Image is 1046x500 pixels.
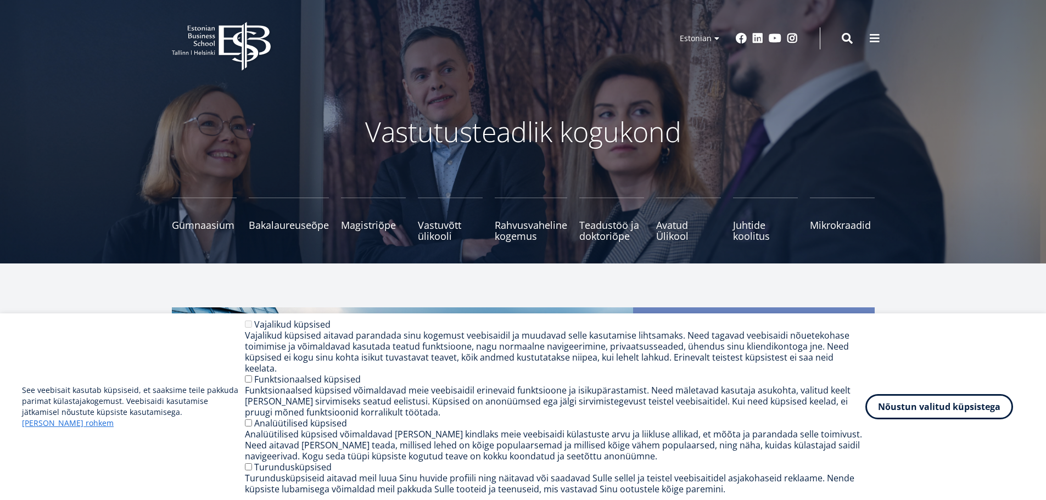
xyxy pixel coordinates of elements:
span: Juhtide koolitus [733,220,798,241]
span: Avatud Ülikool [656,220,721,241]
button: Nõustun valitud küpsistega [865,394,1013,419]
a: Instagram [787,33,798,44]
label: Analüütilised küpsised [254,417,347,429]
a: Teadustöö ja doktoriõpe [579,198,644,241]
p: See veebisait kasutab küpsiseid, et saaksime teile pakkuda parimat külastajakogemust. Veebisaidi ... [22,385,245,429]
label: Turundusküpsised [254,461,332,473]
a: Mikrokraadid [810,198,875,241]
a: Magistriõpe [341,198,406,241]
p: Vastutusteadlik kogukond [232,115,814,148]
a: Linkedin [752,33,763,44]
a: Gümnaasium [172,198,237,241]
label: Vajalikud küpsised [254,318,331,330]
label: Funktsionaalsed küpsised [254,373,361,385]
div: Vajalikud küpsised aitavad parandada sinu kogemust veebisaidil ja muudavad selle kasutamise lihts... [245,330,865,374]
a: Avatud Ülikool [656,198,721,241]
a: [PERSON_NAME] rohkem [22,418,114,429]
span: Rahvusvaheline kogemus [495,220,567,241]
div: Analüütilised küpsised võimaldavad [PERSON_NAME] kindlaks meie veebisaidi külastuste arvu ja liik... [245,429,865,462]
span: Teadustöö ja doktoriõpe [579,220,644,241]
a: Bakalaureuseõpe [249,198,329,241]
a: Vastuvõtt ülikooli [418,198,483,241]
a: Youtube [769,33,781,44]
span: Gümnaasium [172,220,237,231]
span: Bakalaureuseõpe [249,220,329,231]
a: Rahvusvaheline kogemus [495,198,567,241]
span: Vastuvõtt ülikooli [418,220,483,241]
div: Funktsionaalsed küpsised võimaldavad meie veebisaidil erinevaid funktsioone ja isikupärastamist. ... [245,385,865,418]
span: Magistriõpe [341,220,406,231]
div: Turundusküpsiseid aitavad meil luua Sinu huvide profiili ning näitavad või saadavad Sulle sellel ... [245,473,865,495]
span: Mikrokraadid [810,220,875,231]
a: Facebook [736,33,747,44]
a: Juhtide koolitus [733,198,798,241]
